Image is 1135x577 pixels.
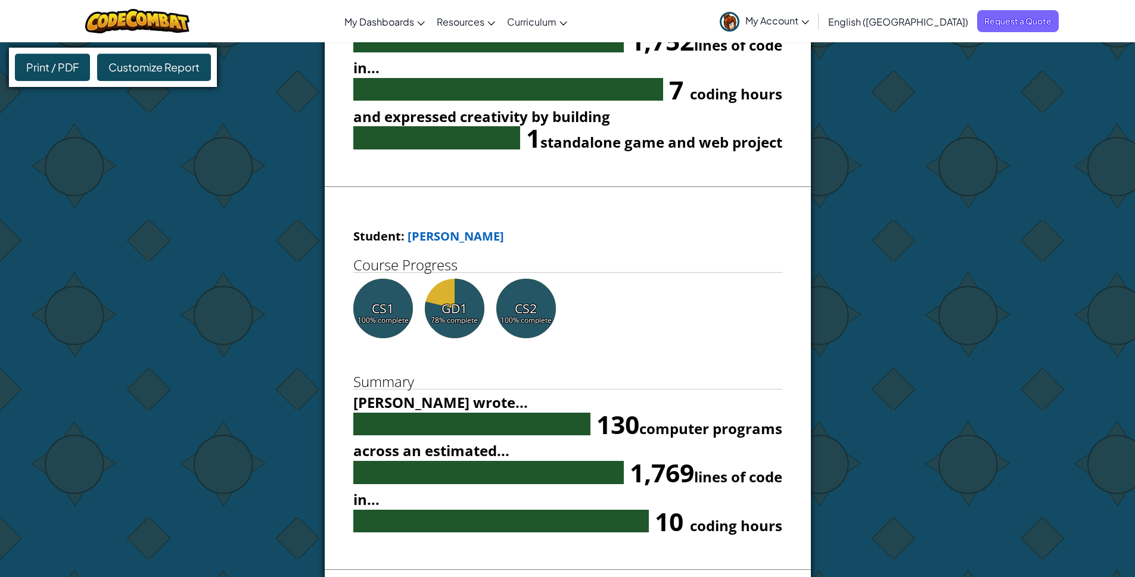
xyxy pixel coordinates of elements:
span: 10 [655,504,683,538]
h4: across an estimated... [353,444,782,458]
div: 1,752 [624,29,782,52]
small: coding hours [690,84,782,104]
div: CS2 [496,302,556,314]
small: coding hours [690,516,782,535]
div: 100% complete [496,317,556,324]
span: My Account [745,14,809,27]
img: CodeCombat logo [85,9,189,33]
div: 78% complete [425,317,484,324]
a: Resources [431,5,501,38]
div: GD1 [425,302,484,314]
small: standalone game and web project [540,132,782,152]
h1: Summary [353,375,782,389]
a: My Dashboards [338,5,431,38]
img: avatar [720,12,739,32]
div: 1 [520,126,782,149]
span: Resources [437,15,484,28]
div: 1,769 [624,461,782,484]
small: lines of code [694,467,782,486]
small: lines of code [694,35,782,55]
div: 130 [590,413,782,435]
h4: and expressed creativity by building [353,110,782,124]
span: Curriculum [507,15,556,28]
h4: in... [353,61,782,75]
h4: [PERSON_NAME] wrote... [353,395,782,410]
span: My Dashboards [344,15,414,28]
small: computer programs [639,419,782,438]
span: English ([GEOGRAPHIC_DATA]) [828,15,968,28]
span: 7 [669,72,683,107]
a: [PERSON_NAME] [408,228,504,244]
a: English ([GEOGRAPHIC_DATA]) [822,5,974,38]
div: Print / PDF [15,54,90,81]
span: Student: [353,228,405,244]
h4: in... [353,492,782,507]
div: 100% complete [353,317,413,324]
a: Request a Quote [977,10,1059,32]
a: My Account [714,2,815,40]
div: CS1 [353,302,413,314]
h1: Course Progress [353,258,782,273]
span: Customize Report [108,60,200,74]
a: Curriculum [501,5,573,38]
